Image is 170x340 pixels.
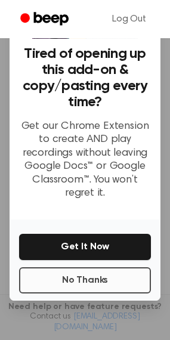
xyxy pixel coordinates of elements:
[19,267,151,293] button: No Thanks
[100,5,158,33] a: Log Out
[12,8,79,31] a: Beep
[19,46,151,110] h3: Tired of opening up this add-on & copy/pasting every time?
[19,234,151,260] button: Get It Now
[19,120,151,200] p: Get our Chrome Extension to create AND play recordings without leaving Google Docs™ or Google Cla...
